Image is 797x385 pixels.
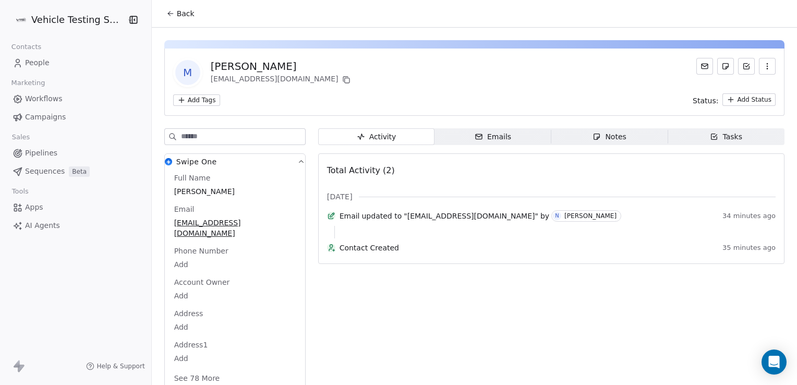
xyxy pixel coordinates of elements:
[8,145,143,162] a: Pipelines
[165,158,172,165] img: Swipe One
[762,350,787,375] div: Open Intercom Messenger
[25,148,57,159] span: Pipelines
[25,57,50,68] span: People
[86,362,144,370] a: Help & Support
[7,129,34,145] span: Sales
[25,202,43,213] span: Apps
[722,93,776,106] button: Add Status
[693,95,718,106] span: Status:
[174,259,296,270] span: Add
[564,212,617,220] div: [PERSON_NAME]
[177,8,195,19] span: Back
[172,340,210,350] span: Address1
[174,291,296,301] span: Add
[8,199,143,216] a: Apps
[173,94,220,106] button: Add Tags
[722,212,776,220] span: 34 minutes ago
[593,131,626,142] div: Notes
[8,109,143,126] a: Campaigns
[96,362,144,370] span: Help & Support
[176,157,217,167] span: Swipe One
[172,277,232,287] span: Account Owner
[327,191,353,202] span: [DATE]
[15,14,27,26] img: VTS%20Logo%20Darker.png
[25,112,66,123] span: Campaigns
[25,93,63,104] span: Workflows
[175,60,200,85] span: M
[165,154,305,173] button: Swipe OneSwipe One
[404,211,538,221] span: "[EMAIL_ADDRESS][DOMAIN_NAME]"
[710,131,742,142] div: Tasks
[7,75,50,91] span: Marketing
[8,90,143,107] a: Workflows
[211,59,353,74] div: [PERSON_NAME]
[174,218,296,238] span: [EMAIL_ADDRESS][DOMAIN_NAME]
[555,212,559,220] div: N
[8,163,143,180] a: SequencesBeta
[475,131,511,142] div: Emails
[174,353,296,364] span: Add
[722,244,776,252] span: 35 minutes ago
[172,204,197,214] span: Email
[340,243,718,253] span: Contact Created
[172,173,213,183] span: Full Name
[327,165,395,175] span: Total Activity (2)
[25,220,60,231] span: AI Agents
[69,166,90,177] span: Beta
[8,217,143,234] a: AI Agents
[7,184,33,199] span: Tools
[340,211,360,221] span: Email
[31,13,124,27] span: Vehicle Testing Solutions
[172,246,231,256] span: Phone Number
[540,211,549,221] span: by
[13,11,119,29] button: Vehicle Testing Solutions
[362,211,402,221] span: updated to
[172,308,206,319] span: Address
[174,322,296,332] span: Add
[7,39,46,55] span: Contacts
[160,4,201,23] button: Back
[211,74,353,86] div: [EMAIL_ADDRESS][DOMAIN_NAME]
[25,166,65,177] span: Sequences
[174,186,296,197] span: [PERSON_NAME]
[8,54,143,71] a: People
